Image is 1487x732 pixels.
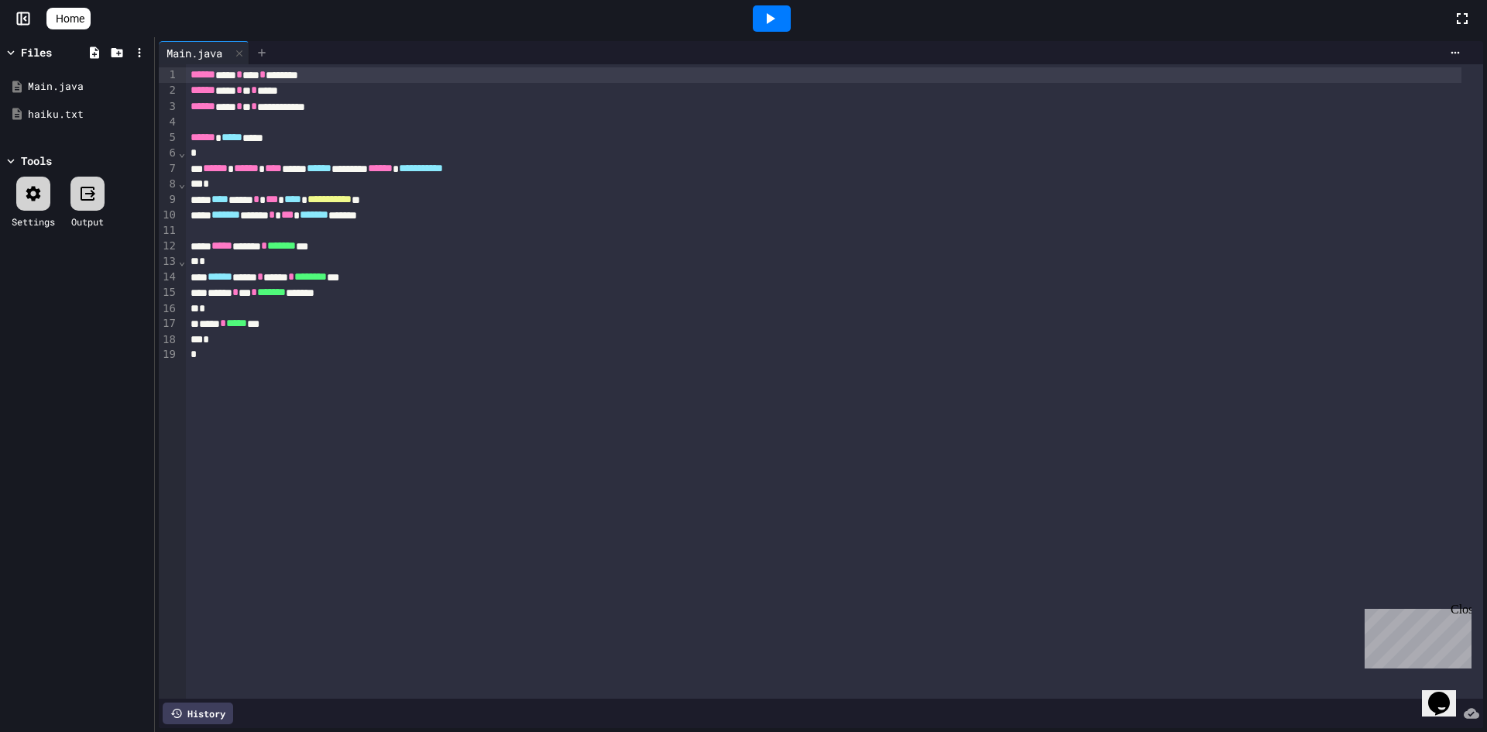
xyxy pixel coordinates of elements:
div: Tools [21,153,52,169]
div: 17 [159,316,178,332]
iframe: chat widget [1422,670,1472,717]
div: 15 [159,285,178,301]
div: 10 [159,208,178,223]
div: Main.java [28,79,149,95]
div: 8 [159,177,178,192]
div: 9 [159,192,178,208]
div: 3 [159,99,178,115]
div: 5 [159,130,178,146]
div: 14 [159,270,178,285]
div: 16 [159,301,178,317]
div: 18 [159,332,178,348]
div: Settings [12,215,55,229]
iframe: chat widget [1358,603,1472,668]
div: 11 [159,223,178,239]
span: Home [56,11,84,26]
span: Fold line [178,146,186,159]
div: haiku.txt [28,107,149,122]
a: Home [46,8,91,29]
div: 7 [159,161,178,177]
div: 12 [159,239,178,254]
span: Fold line [178,255,186,267]
div: Main.java [159,41,249,64]
div: 19 [159,347,178,363]
div: 1 [159,67,178,83]
span: Fold line [178,177,186,190]
div: Files [21,44,52,60]
div: Output [71,215,104,229]
div: 4 [159,115,178,130]
div: 2 [159,83,178,98]
div: 13 [159,254,178,270]
div: Main.java [159,45,230,61]
div: 6 [159,146,178,161]
div: Chat with us now!Close [6,6,107,98]
div: History [163,703,233,724]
